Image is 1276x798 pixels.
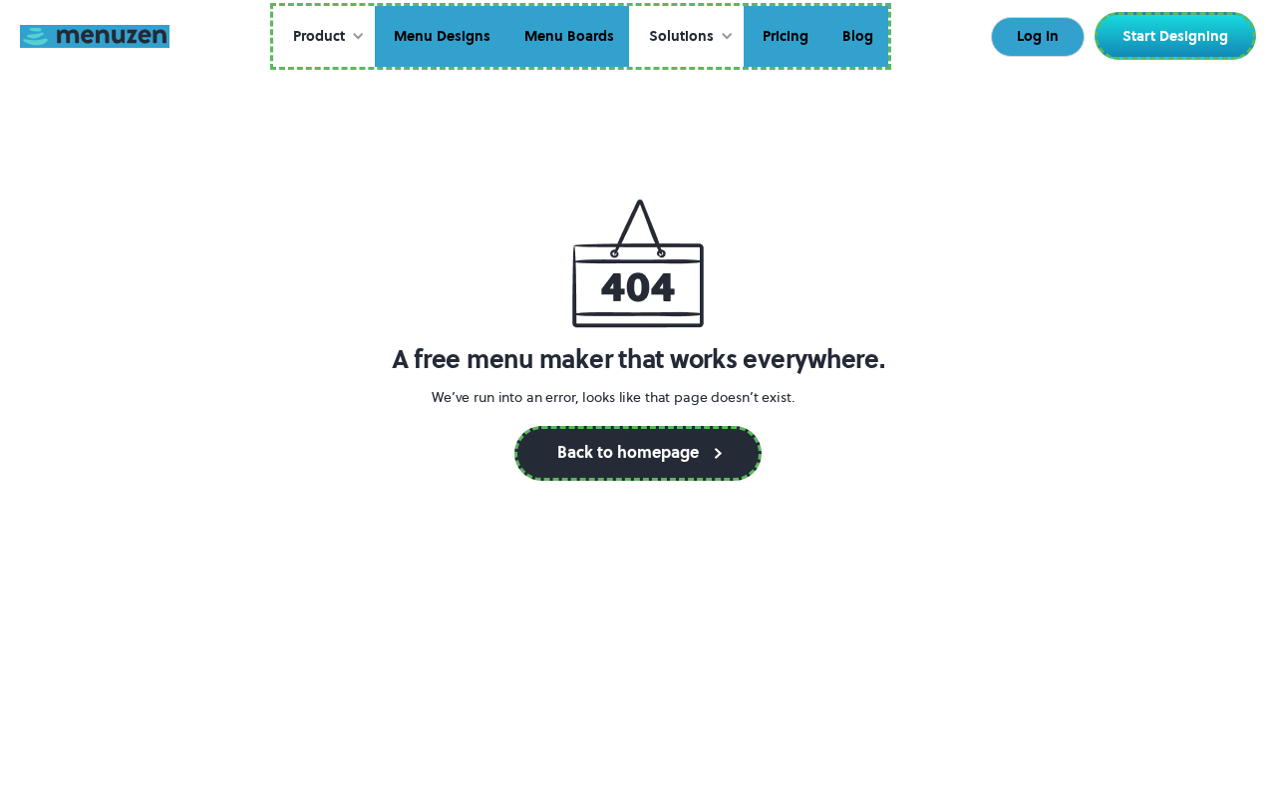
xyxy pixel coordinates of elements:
div: Back to homepage [557,444,699,460]
div: Product [273,6,375,68]
a: Blog [823,6,888,68]
a: Pricing [744,6,823,68]
a: Menu Boards [505,6,629,68]
a: Back to homepage [514,426,762,481]
a: Log In [991,17,1085,57]
div: Product [293,26,345,48]
a: Start Designing [1095,12,1256,60]
div: Solutions [629,6,744,68]
a: Menu Designs [375,6,505,68]
div: Solutions [649,26,714,48]
h1: A free menu maker that works everywhere. [392,346,885,374]
p: We’ve run into an error, looks like that page doesn’t exist. [392,389,836,407]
